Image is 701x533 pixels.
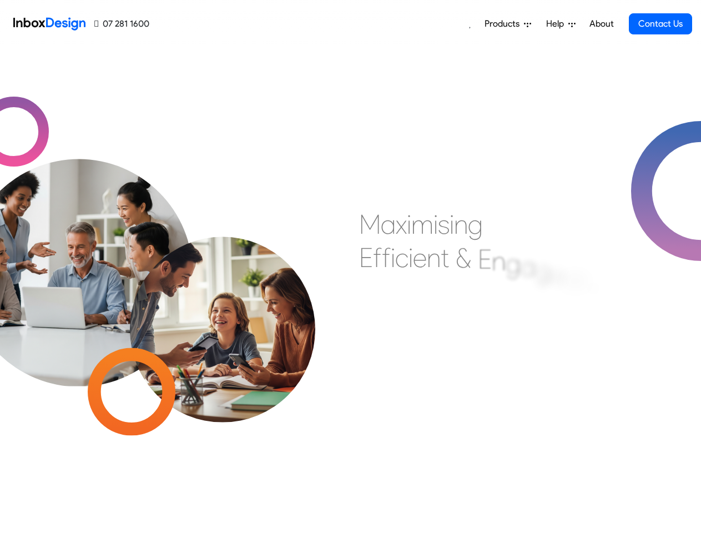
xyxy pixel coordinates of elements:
div: e [413,241,427,274]
a: Contact Us [629,13,692,34]
div: i [409,241,413,274]
div: i [407,208,411,241]
div: M [359,208,381,241]
div: n [454,208,468,241]
div: E [359,241,373,274]
img: parents_with_child.png [107,190,339,423]
div: n [492,244,506,277]
div: a [381,208,396,241]
div: i [391,241,395,274]
a: Help [542,13,580,35]
a: Products [480,13,536,35]
div: s [438,208,450,241]
a: About [586,13,617,35]
a: 07 281 1600 [94,17,149,31]
div: m [564,263,587,296]
div: g [536,253,551,286]
div: i [450,208,454,241]
div: e [587,269,601,302]
div: e [551,258,564,291]
div: c [395,241,409,274]
div: n [427,241,441,274]
div: f [373,241,382,274]
div: a [521,249,536,283]
div: t [441,241,449,274]
div: g [506,247,521,280]
div: i [433,208,438,241]
span: Help [546,17,568,31]
div: E [478,242,492,275]
div: m [411,208,433,241]
div: g [468,208,483,241]
span: Products [485,17,524,31]
div: f [382,241,391,274]
div: Maximising Efficient & Engagement, Connecting Schools, Families, and Students. [359,208,628,374]
div: & [456,241,471,274]
div: x [396,208,407,241]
